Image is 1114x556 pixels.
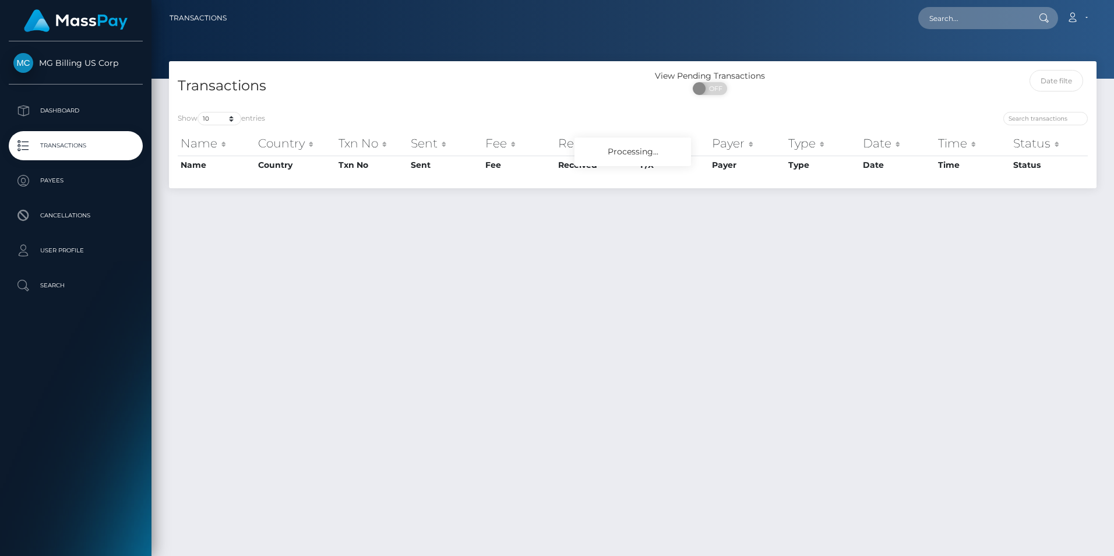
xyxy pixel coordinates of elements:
[1010,156,1088,174] th: Status
[637,132,709,155] th: F/X
[555,156,638,174] th: Received
[860,132,935,155] th: Date
[13,137,138,154] p: Transactions
[24,9,128,32] img: MassPay Logo
[555,132,638,155] th: Received
[13,102,138,119] p: Dashboard
[408,156,482,174] th: Sent
[935,132,1010,155] th: Time
[1010,132,1088,155] th: Status
[699,82,728,95] span: OFF
[785,156,860,174] th: Type
[9,201,143,230] a: Cancellations
[574,138,691,166] div: Processing...
[178,156,255,174] th: Name
[170,6,227,30] a: Transactions
[336,156,408,174] th: Txn No
[482,156,555,174] th: Fee
[9,131,143,160] a: Transactions
[178,76,624,96] h4: Transactions
[1003,112,1088,125] input: Search transactions
[198,112,241,125] select: Showentries
[935,156,1010,174] th: Time
[408,132,482,155] th: Sent
[13,277,138,294] p: Search
[178,112,265,125] label: Show entries
[918,7,1028,29] input: Search...
[13,172,138,189] p: Payees
[9,236,143,265] a: User Profile
[13,242,138,259] p: User Profile
[255,156,336,174] th: Country
[13,207,138,224] p: Cancellations
[482,132,555,155] th: Fee
[13,53,33,73] img: MG Billing US Corp
[785,132,860,155] th: Type
[9,271,143,300] a: Search
[1030,70,1083,92] input: Date filter
[709,132,785,155] th: Payer
[9,166,143,195] a: Payees
[9,96,143,125] a: Dashboard
[255,132,336,155] th: Country
[633,70,787,82] div: View Pending Transactions
[709,156,785,174] th: Payer
[178,132,255,155] th: Name
[336,132,408,155] th: Txn No
[9,58,143,68] span: MG Billing US Corp
[860,156,935,174] th: Date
